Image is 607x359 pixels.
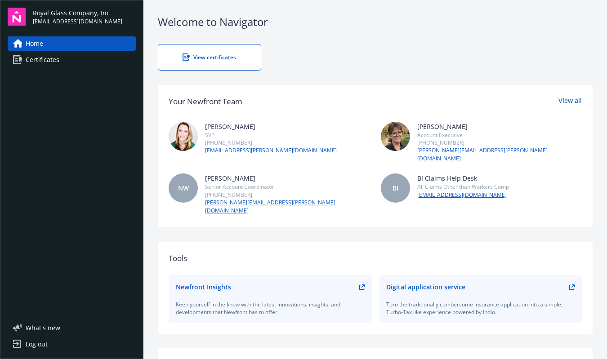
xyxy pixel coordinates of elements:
[417,191,509,199] a: [EMAIL_ADDRESS][DOMAIN_NAME]
[205,191,370,199] div: [PHONE_NUMBER]
[158,14,593,30] div: Welcome to Navigator
[205,173,370,183] div: [PERSON_NAME]
[8,36,136,51] a: Home
[169,96,242,107] div: Your Newfront Team
[386,301,575,316] div: Turn the traditionally cumbersome insurance application into a simple, Turbo-Tax like experience ...
[417,122,582,131] div: [PERSON_NAME]
[417,173,509,183] div: BI Claims Help Desk
[205,199,370,215] a: [PERSON_NAME][EMAIL_ADDRESS][PERSON_NAME][DOMAIN_NAME]
[205,183,370,191] div: Senior Account Coordinator
[158,44,261,71] a: View certificates
[176,301,365,316] div: Keep yourself in the know with the latest innovations, insights, and developments that Newfront h...
[176,53,243,61] div: View certificates
[33,18,122,26] span: [EMAIL_ADDRESS][DOMAIN_NAME]
[178,183,189,193] span: NW
[417,183,509,191] div: All Claims Other than Workers Comp
[417,139,582,146] div: [PHONE_NUMBER]
[26,36,43,51] span: Home
[8,8,26,26] img: navigator-logo.svg
[169,253,582,264] div: Tools
[558,96,582,107] a: View all
[205,122,337,131] div: [PERSON_NAME]
[205,146,337,155] a: [EMAIL_ADDRESS][PERSON_NAME][DOMAIN_NAME]
[169,122,198,151] img: photo
[33,8,136,26] button: Royal Glass Company, Inc[EMAIL_ADDRESS][DOMAIN_NAME]
[176,282,231,292] div: Newfront Insights
[8,323,75,332] button: What's new
[33,8,122,18] span: Royal Glass Company, Inc
[393,183,398,193] span: BI
[26,53,59,67] span: Certificates
[417,146,582,163] a: [PERSON_NAME][EMAIL_ADDRESS][PERSON_NAME][DOMAIN_NAME]
[26,337,48,351] div: Log out
[8,53,136,67] a: Certificates
[381,122,410,151] img: photo
[205,131,337,139] div: SVP
[26,323,60,332] span: What ' s new
[205,139,337,146] div: [PHONE_NUMBER]
[386,282,465,292] div: Digital application service
[417,131,582,139] div: Account Executive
